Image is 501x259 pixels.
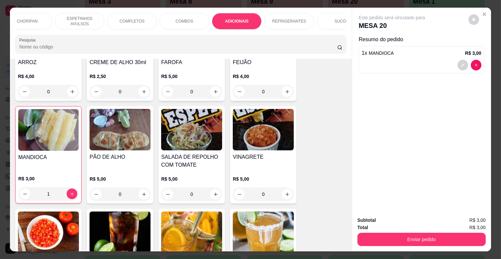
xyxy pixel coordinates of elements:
p: R$ 5,00 [233,176,294,182]
button: decrease-product-quantity [19,86,30,97]
label: Pesquisa [19,37,38,43]
p: R$ 5,00 [161,176,222,182]
p: MESA 20 [359,21,425,30]
img: product-image [90,109,151,150]
button: decrease-product-quantity [162,86,173,97]
button: decrease-product-quantity [91,189,101,200]
p: R$ 4,00 [233,73,294,80]
button: Close [479,9,490,20]
p: R$ 4,00 [18,73,79,80]
h4: VINAGRETE [233,153,294,161]
img: product-image [18,212,79,253]
p: R$ 2,50 [90,73,151,80]
p: R$ 5,00 [161,73,222,80]
button: decrease-product-quantity [234,86,245,97]
span: R$ 3,00 [470,216,486,224]
strong: Subtotal [357,217,376,223]
p: SUCOS [335,19,349,24]
p: 1 x [362,49,394,57]
h4: FAROFA [161,58,222,66]
img: product-image [161,109,222,150]
p: ESPETINHOS AVULSOS [60,16,99,27]
p: CHORIPAN [17,19,37,24]
p: REFRIGERANTES [272,19,306,24]
p: R$ 3,00 [18,175,79,182]
button: increase-product-quantity [139,86,149,97]
h4: ARROZ [18,58,79,66]
p: R$ 3,00 [465,50,481,56]
button: decrease-product-quantity [234,189,245,200]
button: increase-product-quantity [139,189,149,200]
p: R$ 5,00 [90,176,151,182]
button: decrease-product-quantity [469,14,479,25]
button: increase-product-quantity [282,189,292,200]
img: product-image [233,109,294,150]
p: COMBOS [176,19,193,24]
button: increase-product-quantity [67,86,78,97]
p: Resumo do pedido [359,36,484,43]
img: product-image [233,212,294,253]
button: decrease-product-quantity [471,60,481,70]
p: Este pedido será vinculado para [359,14,425,21]
button: decrease-product-quantity [20,189,30,199]
button: decrease-product-quantity [458,60,468,70]
button: increase-product-quantity [67,189,77,199]
button: decrease-product-quantity [162,189,173,200]
img: product-image [18,109,79,151]
h4: FEIJÃO [233,58,294,66]
img: product-image [90,212,151,253]
button: increase-product-quantity [282,86,292,97]
h4: CREME DE ALHO 30ml [90,58,151,66]
button: Enviar pedido [357,233,486,246]
span: R$ 3,00 [470,224,486,231]
input: Pesquisa [19,43,337,50]
p: ADICIONAIS [225,19,249,24]
button: increase-product-quantity [210,189,221,200]
h4: SALADA DE REPOLHO COM TOMATE [161,153,222,169]
h4: MANDIOCA [18,153,79,161]
button: decrease-product-quantity [91,86,101,97]
button: increase-product-quantity [210,86,221,97]
img: product-image [161,212,222,253]
h4: PÃO DE ALHO [90,153,151,161]
span: MANDIOCA [369,50,394,56]
strong: Total [357,225,368,230]
p: COMPLETOS [120,19,145,24]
